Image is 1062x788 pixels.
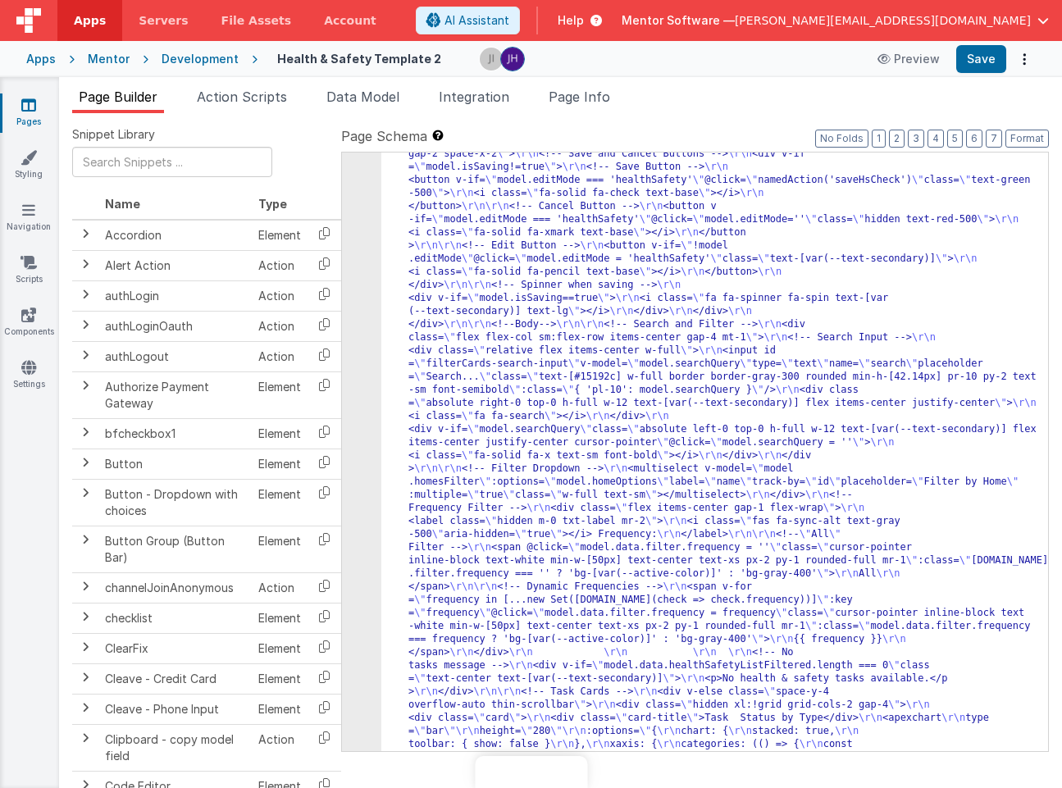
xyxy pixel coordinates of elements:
span: [PERSON_NAME][EMAIL_ADDRESS][DOMAIN_NAME] [735,12,1031,29]
td: authLogin [98,280,252,311]
button: 4 [928,130,944,148]
td: Action [252,311,308,341]
td: Action [252,572,308,603]
td: Element [252,694,308,724]
td: Clipboard - copy model field [98,724,252,771]
td: Element [252,479,308,526]
td: ClearFix [98,633,252,663]
td: Action [252,724,308,771]
button: 3 [908,130,924,148]
button: 5 [947,130,963,148]
span: Type [258,197,287,211]
td: authLogout [98,341,252,371]
div: Apps [26,51,56,67]
span: Name [105,197,140,211]
td: Accordion [98,220,252,251]
span: AI Assistant [444,12,509,29]
div: Development [162,51,239,67]
td: Authorize Payment Gateway [98,371,252,418]
button: 6 [966,130,982,148]
button: Format [1005,130,1049,148]
td: Element [252,371,308,418]
span: Data Model [326,89,399,105]
td: channelJoinAnonymous [98,572,252,603]
td: Cleave - Phone Input [98,694,252,724]
td: Cleave - Credit Card [98,663,252,694]
img: c2badad8aad3a9dfc60afe8632b41ba8 [501,48,524,71]
button: Mentor Software — [PERSON_NAME][EMAIL_ADDRESS][DOMAIN_NAME] [622,12,1049,29]
td: Element [252,603,308,633]
button: No Folds [815,130,868,148]
td: Action [252,341,308,371]
button: AI Assistant [416,7,520,34]
td: authLoginOauth [98,311,252,341]
span: Page Info [549,89,610,105]
span: Integration [439,89,509,105]
span: Mentor Software — [622,12,735,29]
td: Element [252,633,308,663]
button: Preview [868,46,950,72]
td: Action [252,280,308,311]
td: Element [252,449,308,479]
td: Alert Action [98,250,252,280]
span: Apps [74,12,106,29]
button: 7 [986,130,1002,148]
img: 6c3d48e323fef8557f0b76cc516e01c7 [480,48,503,71]
td: Element [252,220,308,251]
h4: Health & Safety Template 2 [277,52,441,65]
td: Element [252,663,308,694]
span: File Assets [221,12,292,29]
span: Servers [139,12,188,29]
td: Button Group (Button Bar) [98,526,252,572]
span: Page Schema [341,126,427,146]
button: 1 [872,130,886,148]
button: Options [1013,48,1036,71]
td: Button [98,449,252,479]
span: Snippet Library [72,126,155,143]
td: Element [252,418,308,449]
td: checklist [98,603,252,633]
td: bfcheckbox1 [98,418,252,449]
span: Help [558,12,584,29]
td: Element [252,526,308,572]
button: Save [956,45,1006,73]
button: 2 [889,130,905,148]
span: Action Scripts [197,89,287,105]
td: Button - Dropdown with choices [98,479,252,526]
span: Page Builder [79,89,157,105]
td: Action [252,250,308,280]
div: Mentor [88,51,130,67]
input: Search Snippets ... [72,147,272,177]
